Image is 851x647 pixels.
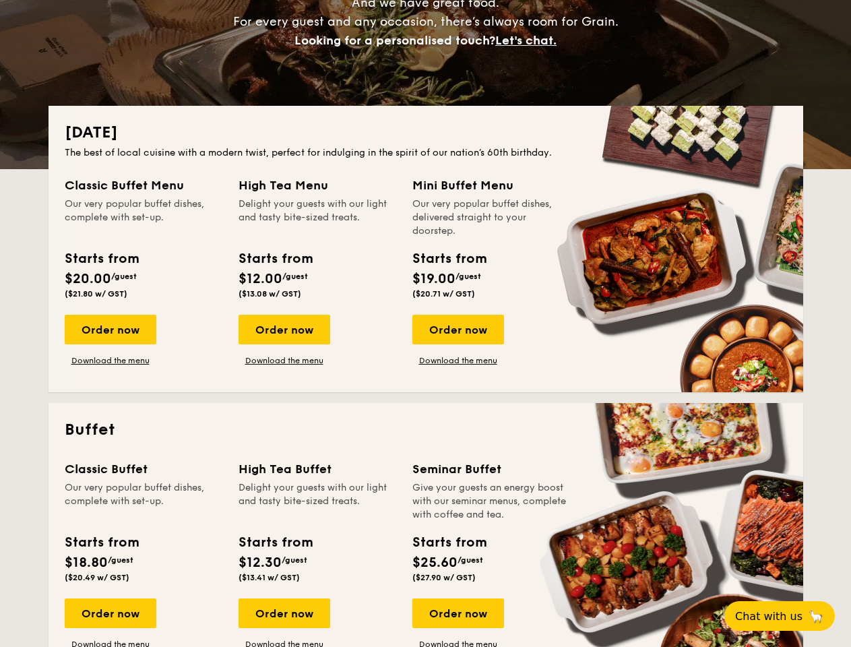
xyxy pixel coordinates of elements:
[495,33,557,48] span: Let's chat.
[458,555,483,565] span: /guest
[65,481,222,522] div: Our very popular buffet dishes, complete with set-up.
[239,555,282,571] span: $12.30
[808,609,824,624] span: 🦙
[239,481,396,522] div: Delight your guests with our light and tasty bite-sized treats.
[65,271,111,287] span: $20.00
[412,573,476,582] span: ($27.90 w/ GST)
[239,271,282,287] span: $12.00
[724,601,835,631] button: Chat with us🦙
[412,249,486,269] div: Starts from
[65,573,129,582] span: ($20.49 w/ GST)
[282,272,308,281] span: /guest
[239,573,300,582] span: ($13.41 w/ GST)
[65,532,138,553] div: Starts from
[65,197,222,238] div: Our very popular buffet dishes, complete with set-up.
[239,315,330,344] div: Order now
[239,176,396,195] div: High Tea Menu
[65,315,156,344] div: Order now
[111,272,137,281] span: /guest
[412,315,504,344] div: Order now
[65,460,222,479] div: Classic Buffet
[239,355,330,366] a: Download the menu
[65,249,138,269] div: Starts from
[65,555,108,571] span: $18.80
[239,197,396,238] div: Delight your guests with our light and tasty bite-sized treats.
[65,122,787,144] h2: [DATE]
[282,555,307,565] span: /guest
[412,176,570,195] div: Mini Buffet Menu
[412,289,475,299] span: ($20.71 w/ GST)
[65,146,787,160] div: The best of local cuisine with a modern twist, perfect for indulging in the spirit of our nation’...
[239,289,301,299] span: ($13.08 w/ GST)
[239,532,312,553] div: Starts from
[65,176,222,195] div: Classic Buffet Menu
[239,249,312,269] div: Starts from
[412,197,570,238] div: Our very popular buffet dishes, delivered straight to your doorstep.
[455,272,481,281] span: /guest
[412,481,570,522] div: Give your guests an energy boost with our seminar menus, complete with coffee and tea.
[65,355,156,366] a: Download the menu
[412,355,504,366] a: Download the menu
[65,419,787,441] h2: Buffet
[65,289,127,299] span: ($21.80 w/ GST)
[239,598,330,628] div: Order now
[412,555,458,571] span: $25.60
[412,460,570,479] div: Seminar Buffet
[412,271,455,287] span: $19.00
[294,33,495,48] span: Looking for a personalised touch?
[65,598,156,628] div: Order now
[735,610,802,623] span: Chat with us
[412,598,504,628] div: Order now
[239,460,396,479] div: High Tea Buffet
[412,532,486,553] div: Starts from
[108,555,133,565] span: /guest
